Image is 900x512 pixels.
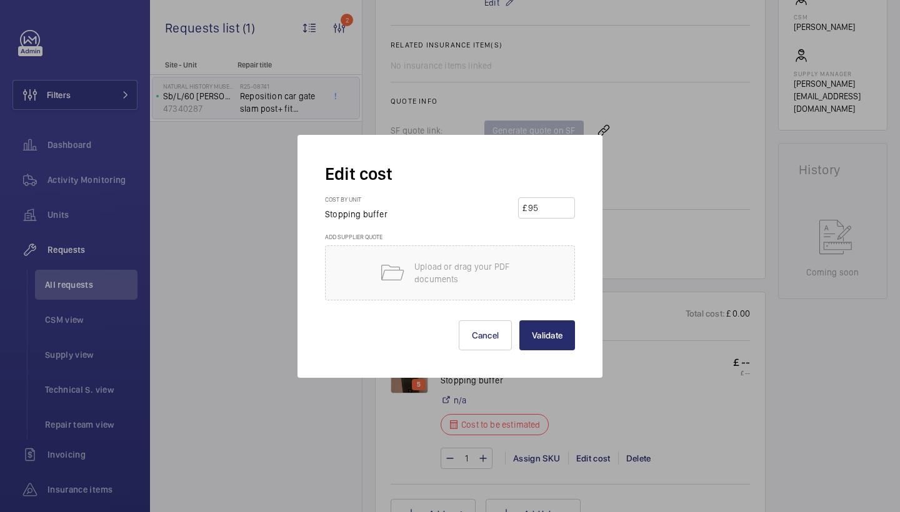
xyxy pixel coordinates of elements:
h2: Edit cost [325,162,575,185]
input: -- [527,198,571,218]
p: Upload or drag your PDF documents [414,260,521,285]
h3: Add supplier quote [325,233,575,245]
button: Validate [519,320,575,350]
span: Stopping buffer [325,209,387,219]
h3: Cost by unit [325,195,400,208]
button: Cancel [459,320,512,350]
div: £ [522,202,527,214]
